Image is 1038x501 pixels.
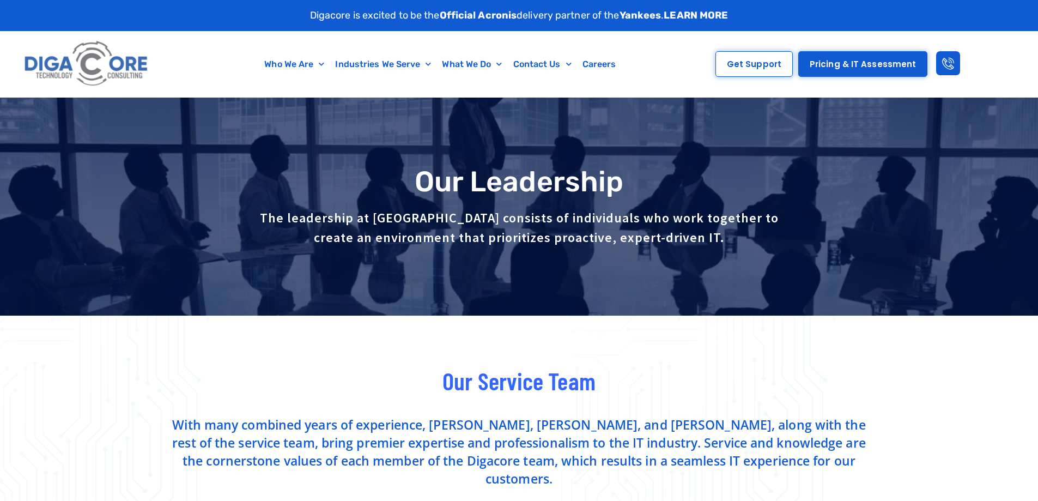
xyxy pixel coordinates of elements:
a: Contact Us [508,52,577,77]
a: LEARN MORE [664,9,728,21]
span: Pricing & IT Assessment [810,60,916,68]
a: Industries We Serve [330,52,436,77]
a: What We Do [436,52,507,77]
a: Who We Are [259,52,330,77]
span: Get Support [727,60,781,68]
p: Digacore is excited to be the delivery partner of the . [310,8,729,23]
p: The leadership at [GEOGRAPHIC_DATA] consists of individuals who work together to create an enviro... [258,208,781,248]
a: Careers [577,52,622,77]
strong: Yankees [620,9,661,21]
strong: Official Acronis [440,9,517,21]
a: Pricing & IT Assessment [798,51,927,77]
p: With many combined years of experience, [PERSON_NAME], [PERSON_NAME], and [PERSON_NAME], along wi... [171,416,868,488]
nav: Menu [204,52,677,77]
h1: Our Leadership [171,166,868,197]
img: Digacore logo 1 [21,37,152,92]
span: Our Service Team [442,366,596,395]
a: Get Support [715,51,793,77]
